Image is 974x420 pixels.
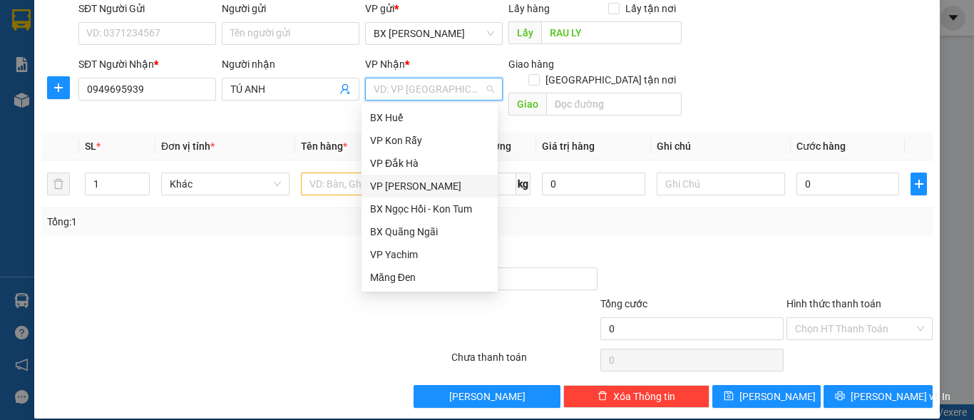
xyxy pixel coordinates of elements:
[362,198,498,220] div: BX Ngọc Hồi - Kon Tum
[516,173,530,195] span: kg
[796,140,846,152] span: Cước hàng
[542,140,595,152] span: Giá trị hàng
[911,178,926,190] span: plus
[563,385,709,408] button: deleteXóa Thông tin
[374,23,494,44] span: BX Phạm Văn Đồng
[911,173,927,195] button: plus
[657,173,785,195] input: Ghi Chú
[47,173,70,195] button: delete
[370,247,489,262] div: VP Yachim
[170,173,281,195] span: Khác
[450,349,599,374] div: Chưa thanh toán
[301,173,429,195] input: VD: Bàn, Ghế
[651,133,791,160] th: Ghi chú
[370,133,489,148] div: VP Kon Rẫy
[851,389,950,404] span: [PERSON_NAME] và In
[47,76,70,99] button: plus
[508,21,541,44] span: Lấy
[370,224,489,240] div: BX Quãng Ngãi
[824,385,933,408] button: printer[PERSON_NAME] và In
[546,93,682,116] input: Dọc đường
[362,106,498,129] div: BX Huế
[540,72,682,88] span: [GEOGRAPHIC_DATA] tận nơi
[620,1,682,16] span: Lấy tận nơi
[222,1,359,16] div: Người gửi
[301,140,347,152] span: Tên hàng
[449,389,526,404] span: [PERSON_NAME]
[724,391,734,402] span: save
[362,243,498,266] div: VP Yachim
[78,1,216,16] div: SĐT Người Gửi
[835,391,845,402] span: printer
[739,389,816,404] span: [PERSON_NAME]
[365,1,503,16] div: VP gửi
[365,58,405,70] span: VP Nhận
[508,93,546,116] span: Giao
[508,3,550,14] span: Lấy hàng
[47,214,377,230] div: Tổng: 1
[362,152,498,175] div: VP Đắk Hà
[370,178,489,194] div: VP [PERSON_NAME]
[362,129,498,152] div: VP Kon Rẫy
[48,82,69,93] span: plus
[362,220,498,243] div: BX Quãng Ngãi
[161,140,215,152] span: Đơn vị tính
[370,155,489,171] div: VP Đắk Hà
[600,298,647,309] span: Tổng cước
[222,56,359,72] div: Người nhận
[542,173,645,195] input: 0
[78,56,216,72] div: SĐT Người Nhận
[370,110,489,126] div: BX Huế
[370,201,489,217] div: BX Ngọc Hồi - Kon Tum
[362,266,498,289] div: Măng Đen
[414,385,560,408] button: [PERSON_NAME]
[508,58,554,70] span: Giao hàng
[598,391,608,402] span: delete
[613,389,675,404] span: Xóa Thông tin
[786,298,881,309] label: Hình thức thanh toán
[339,83,351,95] span: user-add
[85,140,96,152] span: SL
[362,175,498,198] div: VP Thành Thái
[712,385,821,408] button: save[PERSON_NAME]
[370,270,489,285] div: Măng Đen
[541,21,682,44] input: Dọc đường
